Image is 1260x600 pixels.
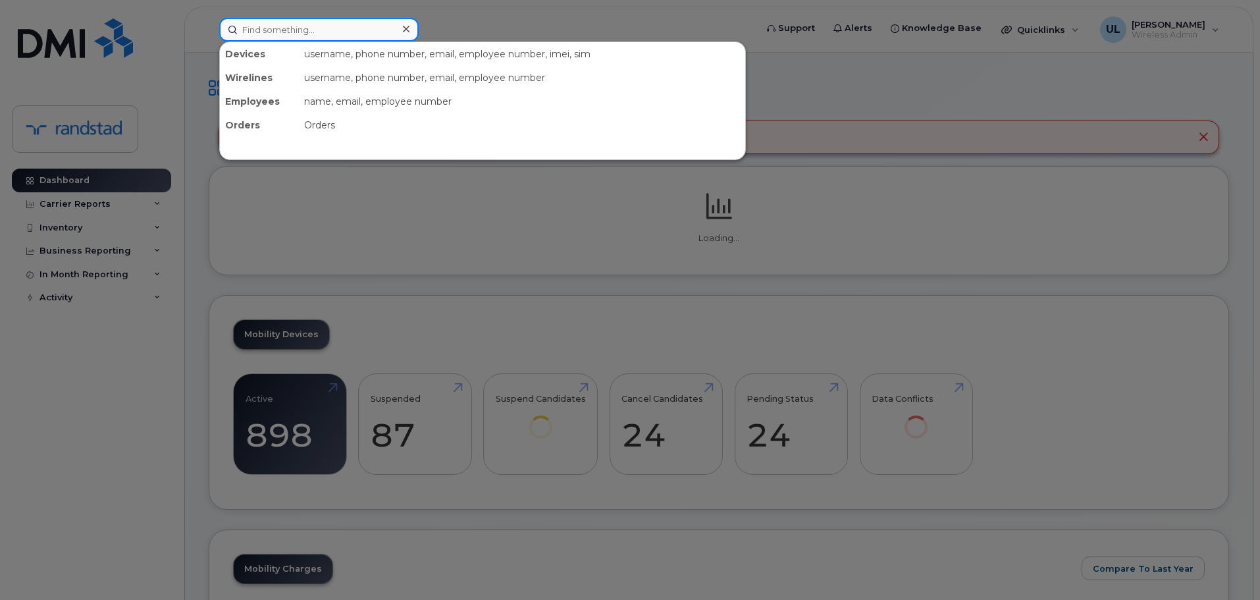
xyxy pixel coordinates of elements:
[299,113,745,137] div: Orders
[220,66,299,90] div: Wirelines
[299,42,745,66] div: username, phone number, email, employee number, imei, sim
[299,90,745,113] div: name, email, employee number
[299,66,745,90] div: username, phone number, email, employee number
[220,90,299,113] div: Employees
[220,42,299,66] div: Devices
[220,113,299,137] div: Orders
